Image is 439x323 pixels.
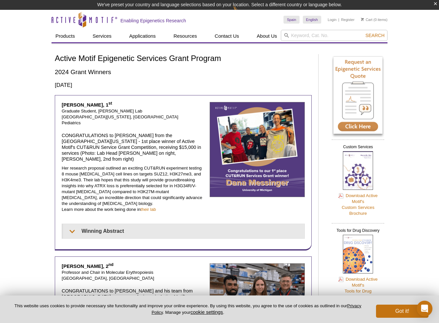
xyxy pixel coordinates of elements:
h2: 2024 Grant Winners [55,68,312,76]
sup: nd [109,262,114,267]
p: Her research proposal outlined an exciting CUT&RUN experiment testing 8 mouse [MEDICAL_DATA] cell... [62,165,205,212]
button: cookie settings [190,309,223,315]
sup: st [109,101,112,106]
a: their lab [140,207,156,212]
span: Graduate Student, [PERSON_NAME] Lab [62,109,142,113]
span: [GEOGRAPHIC_DATA][US_STATE], [GEOGRAPHIC_DATA] [62,114,178,119]
a: Services [89,30,115,42]
h1: Active Motif Epigenetic Services Grant Program [55,54,312,64]
a: About Us [253,30,281,42]
img: Request an Epigenetic Services Quote [333,57,383,134]
button: Got it! [376,305,429,318]
a: Resources [170,30,201,42]
summary: Winning Abstract [63,224,304,238]
strong: [PERSON_NAME], 2 [62,263,114,269]
h2: Tools for Drug Discovery [332,223,384,235]
div: Open Intercom Messenger [417,301,432,316]
li: | [338,16,339,24]
h4: CONGRATULATIONS to [PERSON_NAME] from the [GEOGRAPHIC_DATA][US_STATE] - 1st place winner of Activ... [62,132,205,162]
img: Dana Messinger [210,102,305,197]
img: Your Cart [361,18,364,21]
img: Change Here [233,5,250,20]
span: [GEOGRAPHIC_DATA], [GEOGRAPHIC_DATA] [62,276,154,281]
a: English [303,16,321,24]
li: (0 items) [361,16,387,24]
a: Contact Us [211,30,243,42]
a: Register [341,17,354,22]
span: Pediatrics [62,120,81,125]
p: This website uses cookies to provide necessary site functionality and improve your online experie... [10,303,365,315]
img: Custom Services [343,151,373,190]
a: Download Active Motif'sTools for DrugDiscovery guide. [338,276,378,300]
span: Search [366,33,385,38]
h3: [DATE] [55,81,312,89]
strong: [PERSON_NAME], 1 [62,102,112,108]
h2: Custom Services [332,139,384,151]
a: Privacy Policy [152,303,361,314]
a: Products [52,30,79,42]
span: Professor and Chair in Molecular Erythropoiesis [62,270,153,275]
img: Tools for Drug Discovery [343,235,373,273]
h2: Enabling Epigenetics Research [120,18,186,24]
button: Search [364,32,387,38]
a: Download Active Motif'sCustom ServicesBrochure [338,192,378,216]
a: Applications [125,30,160,42]
input: Keyword, Cat. No. [281,30,387,41]
a: Login [328,17,337,22]
h4: CONGRATULATIONS to [PERSON_NAME] and his team from [GEOGRAPHIC_DATA] - our second winner in Activ... [62,288,205,312]
a: Cart [361,17,372,22]
a: Spain [283,16,299,24]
